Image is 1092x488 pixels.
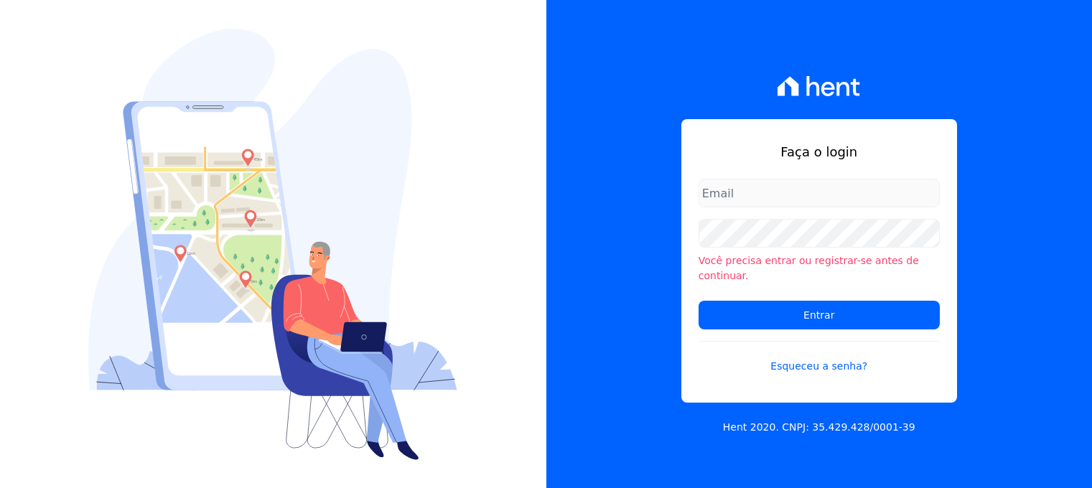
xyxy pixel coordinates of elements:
li: Você precisa entrar ou registrar-se antes de continuar. [699,253,940,283]
p: Hent 2020. CNPJ: 35.429.428/0001-39 [723,420,915,435]
img: Login [88,29,457,460]
a: Esqueceu a senha? [699,341,940,374]
h1: Faça o login [699,142,940,161]
input: Entrar [699,301,940,329]
input: Email [699,179,940,207]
